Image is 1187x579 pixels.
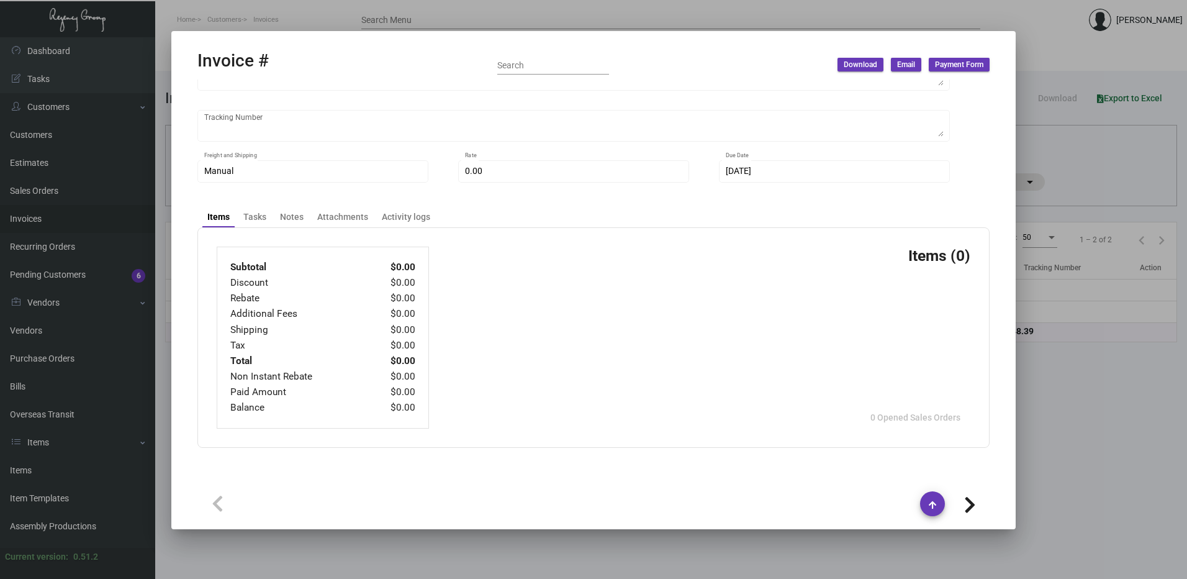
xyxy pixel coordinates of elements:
td: Rebate [230,291,371,306]
span: 0 Opened Sales Orders [870,413,960,422]
td: Discount [230,275,371,291]
td: $0.00 [371,353,416,369]
td: $0.00 [371,275,416,291]
div: Items [207,211,230,224]
td: $0.00 [371,260,416,275]
div: 0.51.2 [73,550,98,563]
h2: Invoice # [197,50,269,71]
td: $0.00 [371,369,416,385]
button: Download [837,58,883,71]
div: Current version: [5,550,68,563]
td: $0.00 [371,322,416,338]
button: Payment Form [929,58,990,71]
h3: Items (0) [908,247,970,265]
div: Attachments [317,211,368,224]
span: Email [897,60,915,70]
span: Download [844,60,877,70]
td: Additional Fees [230,306,371,322]
span: Manual [204,166,233,176]
div: Activity logs [382,211,430,224]
td: Subtotal [230,260,371,275]
td: $0.00 [371,291,416,306]
td: Tax [230,338,371,353]
div: Notes [280,211,304,224]
td: $0.00 [371,338,416,353]
td: Total [230,353,371,369]
td: $0.00 [371,400,416,416]
span: Payment Form [935,60,983,70]
button: 0 Opened Sales Orders [860,406,970,429]
td: Paid Amount [230,385,371,400]
td: Balance [230,400,371,416]
td: $0.00 [371,306,416,322]
td: $0.00 [371,385,416,400]
td: Non Instant Rebate [230,369,371,385]
button: Email [891,58,921,71]
td: Shipping [230,322,371,338]
div: Tasks [243,211,266,224]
